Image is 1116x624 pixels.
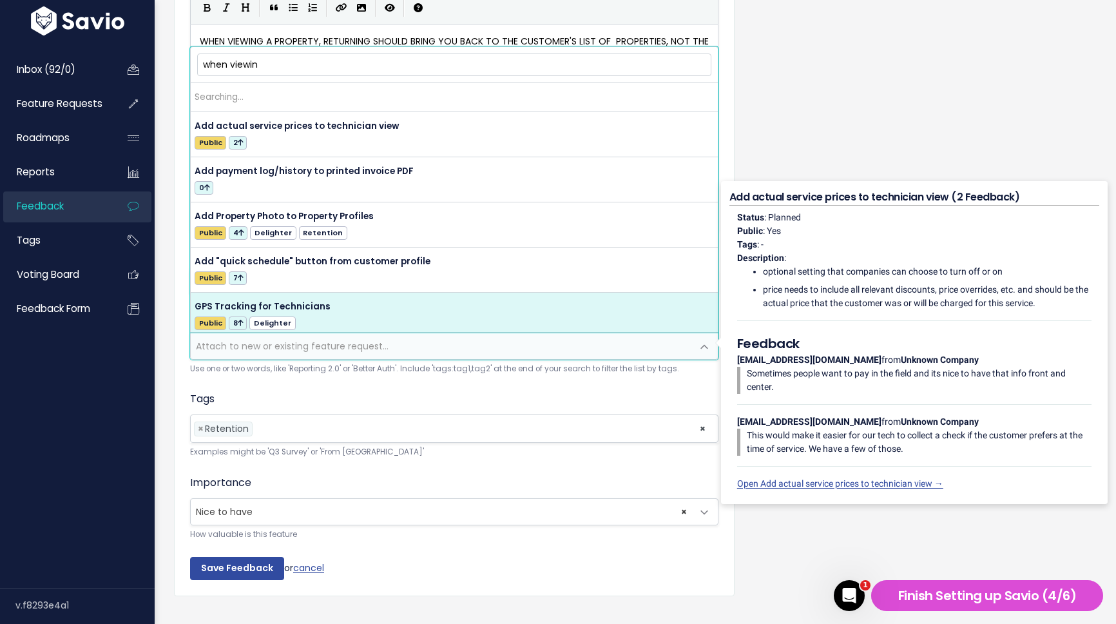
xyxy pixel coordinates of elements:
[191,499,692,525] span: Nice to have
[190,362,718,376] small: Use one or two words, like 'Reporting 2.0' or 'Better Auth'. Include 'tags:tag1,tag2' at the end ...
[729,190,1099,206] h4: Add actual service prices to technician view (2 Feedback)
[250,226,296,240] span: Delighter
[229,226,247,240] span: 4
[28,6,128,35] img: logo-white.9d6f32f41409.svg
[3,294,107,324] a: Feedback form
[195,91,244,103] span: Searching…
[17,302,90,315] span: Feedback form
[195,317,226,330] span: Public
[195,226,226,240] span: Public
[737,416,881,427] strong: [EMAIL_ADDRESS][DOMAIN_NAME]
[190,528,718,541] small: How valuable is this feature
[195,300,331,313] span: GPS Tracking for Technicians
[3,226,107,255] a: Tags
[3,123,107,153] a: Roadmaps
[737,355,881,365] strong: [EMAIL_ADDRESS][DOMAIN_NAME]
[3,260,107,289] a: Voting Board
[877,586,1097,605] h5: Finish Setting up Savio (4/6)
[901,355,979,365] strong: Unknown Company
[737,478,943,489] a: Open Add actual service prices to technician view →
[860,580,871,590] span: 1
[229,317,247,330] span: 8
[729,206,1099,496] div: : Planned : Yes : - : from from
[190,557,284,580] input: Save Feedback
[195,181,213,195] span: 0
[195,210,374,222] span: Add Property Photo to Property Profiles
[681,499,687,525] span: ×
[901,416,979,427] strong: Unknown Company
[229,136,247,150] span: 2
[737,239,757,249] strong: Tags
[195,255,430,268] span: Add "quick schedule" button from customer profile
[299,226,347,240] span: Retention
[195,165,414,177] span: Add payment log/history to printed invoice PDF
[195,271,226,285] span: Public
[747,367,1092,394] p: Sometimes people want to pay in the field and its nice to have that info front and center.
[3,157,107,187] a: Reports
[17,199,64,213] span: Feedback
[17,268,79,281] span: Voting Board
[17,165,55,179] span: Reports
[195,136,226,150] span: Public
[3,89,107,119] a: Feature Requests
[3,191,107,221] a: Feedback
[190,475,251,491] label: Importance
[737,212,764,222] strong: Status
[293,561,324,574] a: cancel
[834,580,865,611] iframe: Intercom live chat
[737,226,763,236] strong: Public
[198,422,204,436] span: ×
[190,445,718,459] small: Examples might be 'Q3 Survey' or 'From [GEOGRAPHIC_DATA]'
[763,283,1092,310] li: price needs to include all relevant discounts, price overrides, etc. and should be the actual pri...
[17,97,102,110] span: Feature Requests
[699,415,706,442] span: ×
[17,233,41,247] span: Tags
[195,120,399,132] span: Add actual service prices to technician view
[205,422,249,435] span: Retention
[190,391,215,407] label: Tags
[763,265,1092,278] li: optional setting that companies can choose to turn off or on
[196,340,389,353] span: Attach to new or existing feature request...
[229,271,247,285] span: 7
[249,317,295,330] span: Delighter
[15,589,155,622] div: v.f8293e4a1
[3,55,107,84] a: Inbox (92/0)
[190,498,718,525] span: Nice to have
[194,422,253,436] li: Retention
[737,334,1092,353] h5: Feedback
[737,253,784,263] strong: Description
[17,63,75,76] span: Inbox (92/0)
[200,35,711,64] span: WHEN VIEWING A PROPERTY, RETURNING SHOULD BRING YOU BACK TO THE CUSTOMER'S LIST OF PROPERTIES, NO...
[747,429,1092,456] p: This would make it easier for our tech to collect a check if the customer prefers at the time of ...
[17,131,70,144] span: Roadmaps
